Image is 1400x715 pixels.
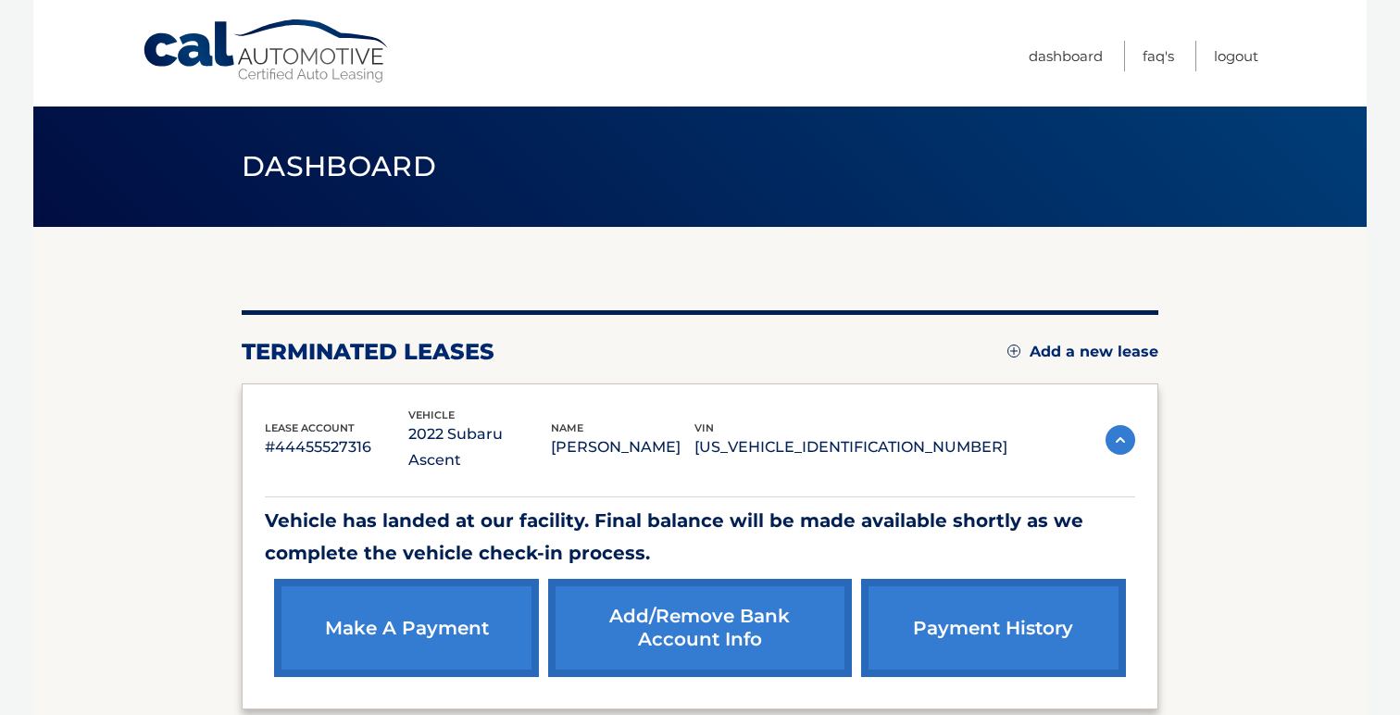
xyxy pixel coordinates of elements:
p: Vehicle has landed at our facility. Final balance will be made available shortly as we complete t... [265,505,1135,570]
a: Cal Automotive [142,19,392,84]
a: Add/Remove bank account info [548,579,851,677]
span: Dashboard [242,149,436,183]
span: name [551,421,583,434]
h2: terminated leases [242,338,494,366]
span: lease account [265,421,355,434]
p: #44455527316 [265,434,408,460]
a: FAQ's [1143,41,1174,71]
img: add.svg [1007,345,1020,357]
p: [US_VEHICLE_IDENTIFICATION_NUMBER] [694,434,1007,460]
p: [PERSON_NAME] [551,434,694,460]
span: vin [694,421,714,434]
span: vehicle [408,408,455,421]
p: 2022 Subaru Ascent [408,421,552,473]
a: make a payment [274,579,539,677]
img: accordion-active.svg [1106,425,1135,455]
a: payment history [861,579,1126,677]
a: Dashboard [1029,41,1103,71]
a: Logout [1214,41,1258,71]
a: Add a new lease [1007,343,1158,361]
